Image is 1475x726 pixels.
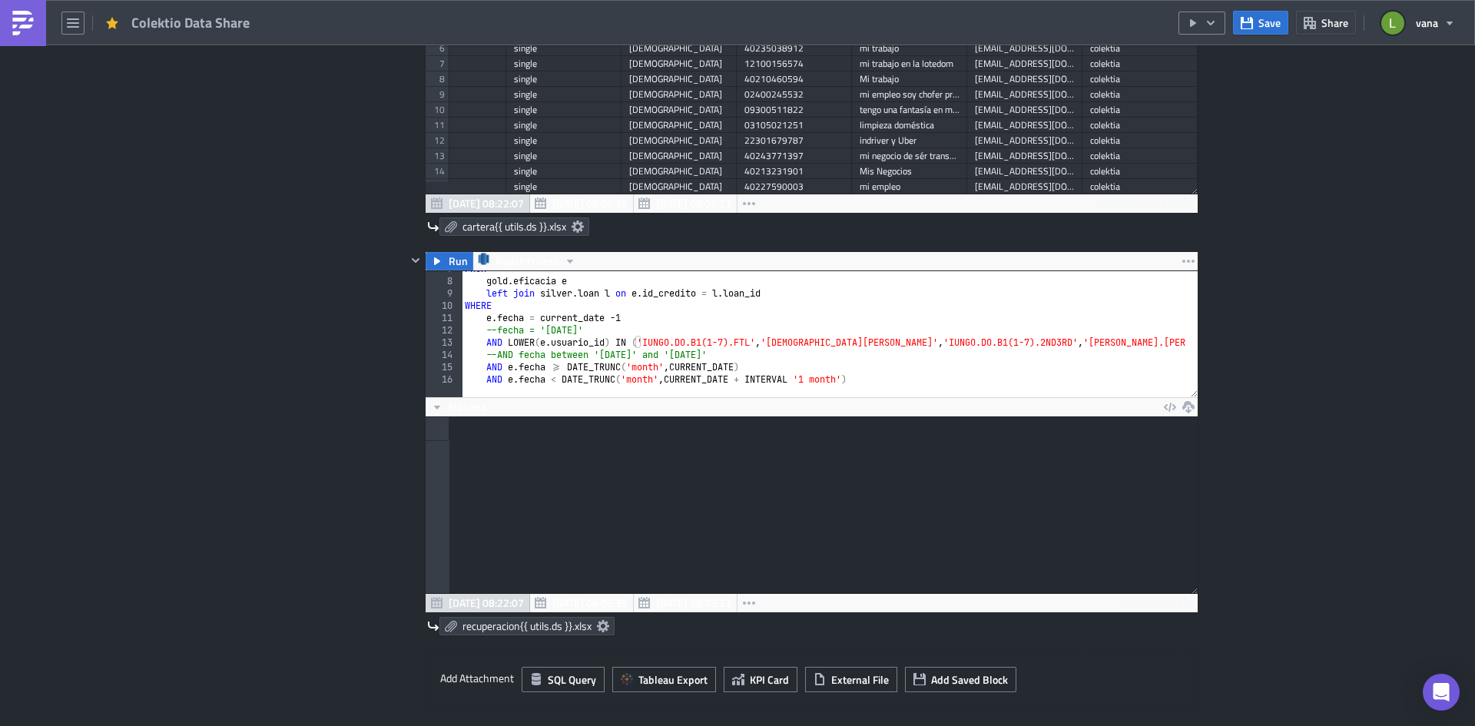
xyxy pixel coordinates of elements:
div: Mis Negocios [860,164,960,179]
button: No Limit [426,398,492,416]
div: 1855 rows in 11.62s [1099,194,1194,213]
span: Share [1321,15,1348,31]
span: [DATE] 08:06:35 [552,595,628,611]
div: [DEMOGRAPHIC_DATA] [629,71,729,87]
div: 14 [426,349,462,361]
div: [EMAIL_ADDRESS][DOMAIN_NAME] [975,179,1075,194]
span: Save [1258,15,1281,31]
button: Hide content [406,251,425,270]
button: [DATE] 08:22:07 [426,194,530,213]
button: External File [805,667,897,692]
span: [DATE] 08:22:07 [449,595,524,611]
div: 12 [426,324,462,336]
div: [EMAIL_ADDRESS][DOMAIN_NAME] [975,148,1075,164]
span: External File [831,671,889,688]
div: 09300511822 [744,102,844,118]
button: SQL Query [522,667,605,692]
button: vana [1372,6,1463,40]
div: colektia [1090,179,1190,194]
div: 02400245532 [744,87,844,102]
div: indriver y Uber [860,133,960,148]
span: recuperacion{{ utils.ds }}.xlsx [462,619,592,633]
img: Avatar [1380,10,1406,36]
div: [EMAIL_ADDRESS][DOMAIN_NAME] [975,133,1075,148]
button: Save [1233,11,1288,35]
button: [DATE] 08:06:35 [529,594,634,612]
span: RedshiftVana [496,252,559,270]
div: single [514,133,614,148]
span: [DATE] 08:03:23 [656,595,731,611]
div: Open Intercom Messenger [1423,674,1460,711]
div: colektia [1090,148,1190,164]
div: 03105021251 [744,118,844,133]
div: [EMAIL_ADDRESS][DOMAIN_NAME] [975,102,1075,118]
div: 0 rows in 9.34s [1123,594,1194,612]
div: 40243771397 [744,148,844,164]
button: [DATE] 08:03:23 [633,194,737,213]
span: [DATE] 08:06:35 [552,195,628,211]
div: mi trabajo [860,41,960,56]
div: colektia [1090,56,1190,71]
span: Run [449,252,468,270]
div: [DEMOGRAPHIC_DATA] [629,56,729,71]
div: 40210460594 [744,71,844,87]
button: [DATE] 08:03:23 [633,594,737,612]
div: 11 [426,312,462,324]
span: vana [1416,15,1438,31]
div: tengo una fantasía en mi casa de vender cosméticos y ropa interior [860,102,960,118]
button: RedshiftVana [472,252,582,270]
div: [DEMOGRAPHIC_DATA] [629,164,729,179]
div: 13 [426,336,462,349]
div: single [514,56,614,71]
div: [DEMOGRAPHIC_DATA] [629,87,729,102]
div: colektia [1090,164,1190,179]
div: single [514,164,614,179]
div: single [514,41,614,56]
div: [DEMOGRAPHIC_DATA] [629,148,729,164]
span: Tableau Export [638,671,708,688]
div: [EMAIL_ADDRESS][DOMAIN_NAME] [975,71,1075,87]
div: colektia [1090,87,1190,102]
span: Add Saved Block [931,671,1008,688]
button: [DATE] 08:06:35 [529,194,634,213]
div: 40227590003 [744,179,844,194]
button: Add Saved Block [905,667,1016,692]
div: [EMAIL_ADDRESS][DOMAIN_NAME] [975,164,1075,179]
div: single [514,102,614,118]
span: KPI Card [750,671,789,688]
div: 15 [426,361,462,373]
div: 40235038912 [744,41,844,56]
div: single [514,148,614,164]
strong: Colektio [256,6,298,18]
div: mi empleo [860,179,960,194]
div: [DEMOGRAPHIC_DATA] [629,179,729,194]
div: 8 [426,275,462,287]
div: [EMAIL_ADDRESS][DOMAIN_NAME] [975,41,1075,56]
div: colektia [1090,41,1190,56]
span: SQL Query [548,671,596,688]
div: [DEMOGRAPHIC_DATA] [629,41,729,56]
div: 9 [426,287,462,300]
div: [EMAIL_ADDRESS][DOMAIN_NAME] [975,87,1075,102]
div: colektia [1090,71,1190,87]
div: single [514,179,614,194]
div: [DEMOGRAPHIC_DATA] [629,102,729,118]
div: 10 [426,300,462,312]
div: 22301679787 [744,133,844,148]
div: Mi trabajo [860,71,960,87]
div: DO [399,179,499,194]
button: Tableau Export [612,667,716,692]
div: limpieza doméstica [860,118,960,133]
div: [EMAIL_ADDRESS][DOMAIN_NAME] [975,56,1075,71]
button: [DATE] 08:22:07 [426,594,530,612]
div: colektia [1090,133,1190,148]
button: Run [426,252,473,270]
div: colektia [1090,102,1190,118]
div: colektia [1090,118,1190,133]
div: single [514,87,614,102]
div: [DEMOGRAPHIC_DATA] [629,133,729,148]
div: mi empleo soy chofer privado [860,87,960,102]
button: KPI Card [724,667,797,692]
a: recuperacion{{ utils.ds }}.xlsx [439,617,615,635]
span: cartera{{ utils.ds }}.xlsx [462,220,566,234]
